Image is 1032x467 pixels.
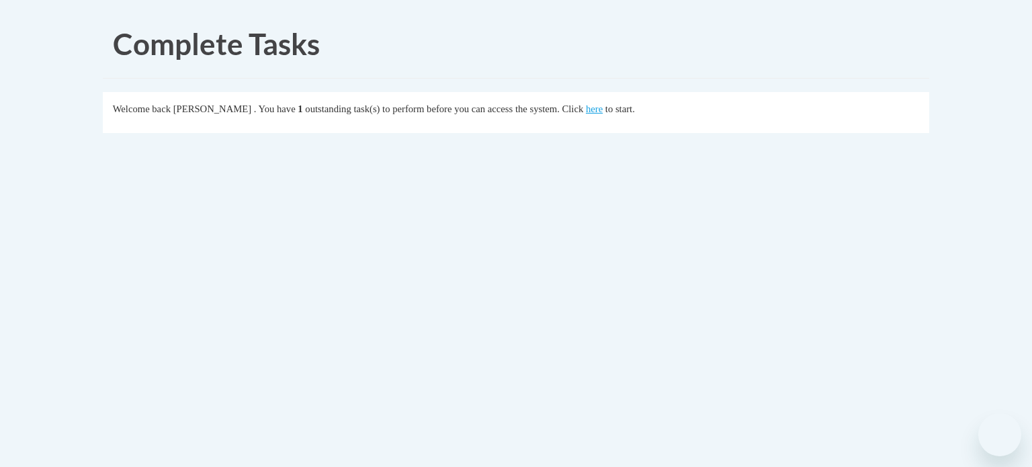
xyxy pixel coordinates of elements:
span: Complete Tasks [113,26,320,61]
span: outstanding task(s) to perform before you can access the system. Click [305,103,583,114]
a: here [586,103,603,114]
span: Welcome back [113,103,171,114]
span: . You have [254,103,296,114]
iframe: Button to launch messaging window [978,413,1021,456]
span: [PERSON_NAME] [173,103,251,114]
span: 1 [298,103,302,114]
span: to start. [605,103,635,114]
